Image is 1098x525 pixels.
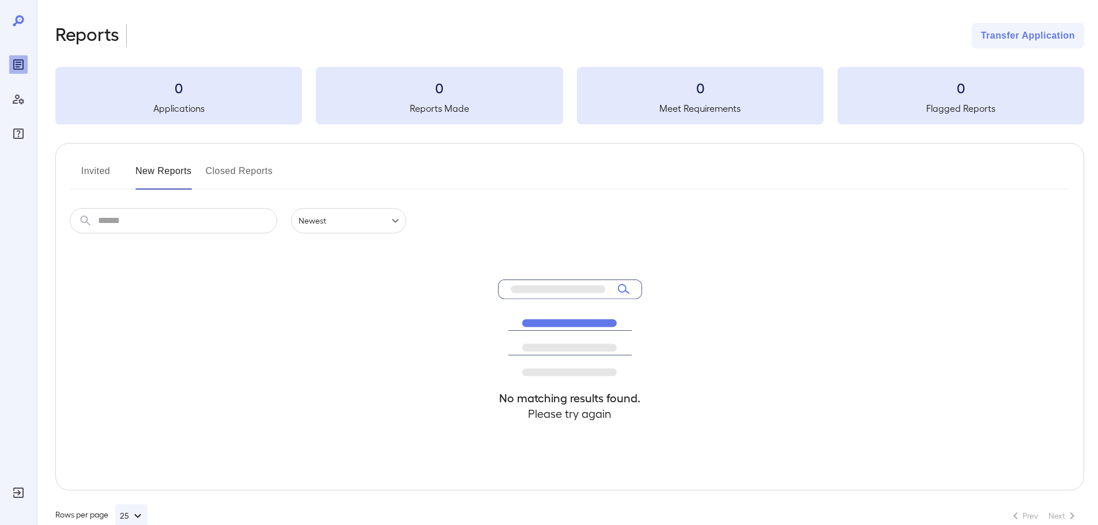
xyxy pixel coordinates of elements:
[837,101,1084,115] h5: Flagged Reports
[55,78,302,97] h3: 0
[9,124,28,143] div: FAQ
[972,23,1084,48] button: Transfer Application
[70,162,122,190] button: Invited
[9,90,28,108] div: Manage Users
[316,78,563,97] h3: 0
[9,484,28,502] div: Log Out
[206,162,273,190] button: Closed Reports
[577,101,824,115] h5: Meet Requirements
[498,406,642,421] h4: Please try again
[55,23,119,48] h2: Reports
[135,162,192,190] button: New Reports
[577,78,824,97] h3: 0
[498,390,642,406] h4: No matching results found.
[291,208,406,233] div: Newest
[316,101,563,115] h5: Reports Made
[837,78,1084,97] h3: 0
[55,67,1084,124] summary: 0Applications0Reports Made0Meet Requirements0Flagged Reports
[9,55,28,74] div: Reports
[55,101,302,115] h5: Applications
[1003,507,1084,525] nav: pagination navigation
